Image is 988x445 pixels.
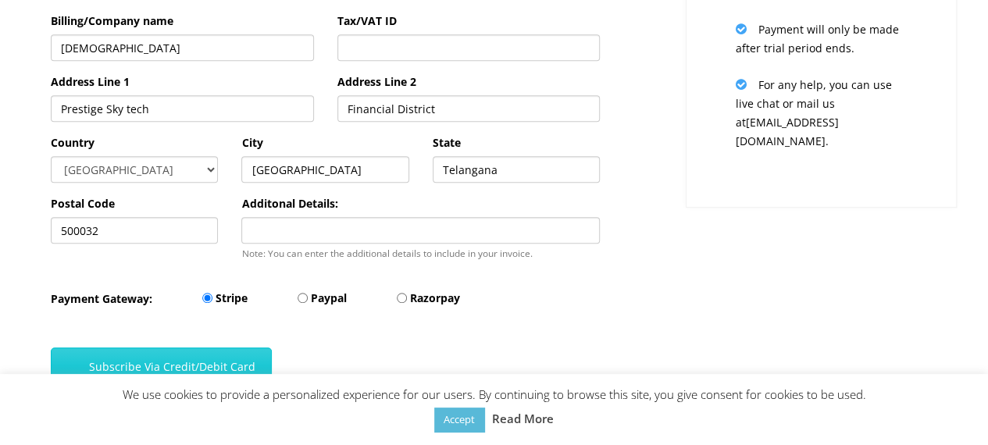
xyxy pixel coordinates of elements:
[337,73,416,91] label: Address Line 2
[51,290,152,308] label: Payment Gateway:
[433,133,461,152] label: State
[241,133,262,152] label: City
[241,247,532,259] small: Note: You can enter the additional details to include in your invoice.
[410,289,460,308] label: Razorpay
[434,408,484,432] a: Accept
[51,73,130,91] label: Address Line 1
[735,20,908,58] p: Payment will only be made after trial period ends.
[311,289,347,308] label: Paypal
[51,133,95,152] label: Country
[216,289,248,308] label: Stripe
[123,386,866,426] span: We use cookies to provide a personalized experience for our users. By continuing to browse this s...
[241,194,337,213] label: Additonal Details:
[492,409,554,428] a: Read More
[51,12,173,30] label: Billing/Company name
[735,75,908,151] p: For any help, you can use live chat or mail us at [EMAIL_ADDRESS][DOMAIN_NAME] .
[51,347,272,386] button: Subscribe Via Credit/Debit Card
[51,194,115,213] label: Postal Code
[337,12,397,30] label: Tax/VAT ID
[910,370,988,445] iframe: Chat Widget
